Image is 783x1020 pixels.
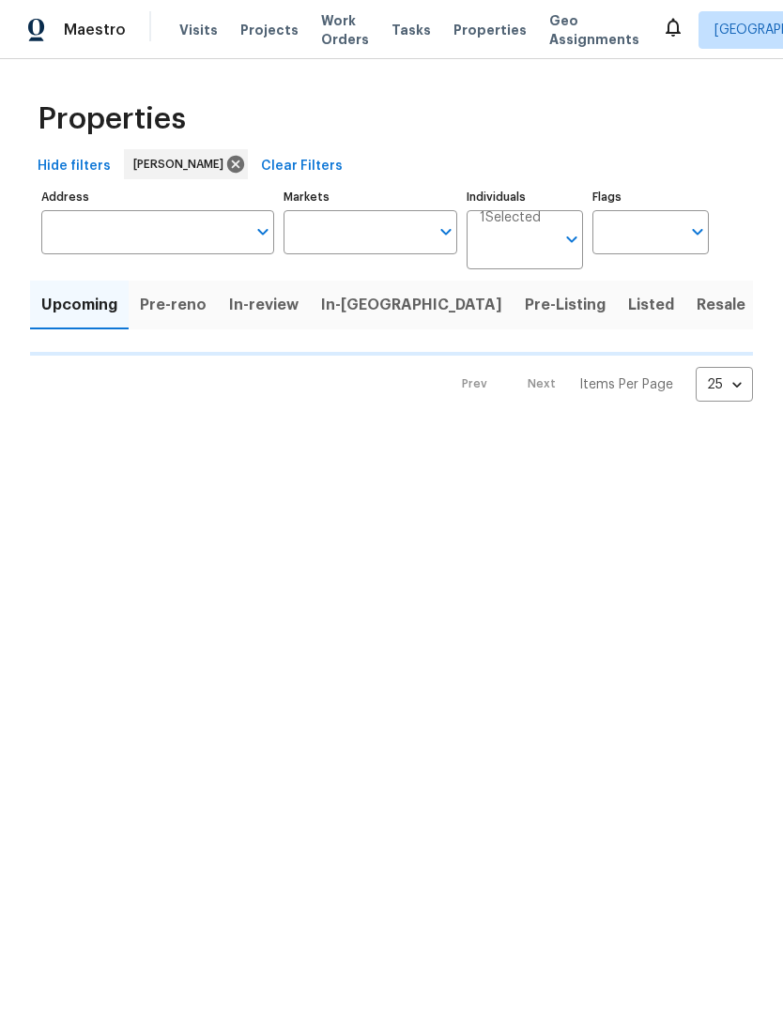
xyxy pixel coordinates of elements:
[38,155,111,178] span: Hide filters
[696,360,753,409] div: 25
[30,149,118,184] button: Hide filters
[321,11,369,49] span: Work Orders
[261,155,343,178] span: Clear Filters
[133,155,231,174] span: [PERSON_NAME]
[321,292,502,318] span: In-[GEOGRAPHIC_DATA]
[64,21,126,39] span: Maestro
[250,219,276,245] button: Open
[253,149,350,184] button: Clear Filters
[41,292,117,318] span: Upcoming
[140,292,207,318] span: Pre-reno
[453,21,527,39] span: Properties
[697,292,745,318] span: Resale
[684,219,711,245] button: Open
[240,21,299,39] span: Projects
[559,226,585,252] button: Open
[38,110,186,129] span: Properties
[525,292,606,318] span: Pre-Listing
[391,23,431,37] span: Tasks
[628,292,674,318] span: Listed
[179,21,218,39] span: Visits
[549,11,639,49] span: Geo Assignments
[124,149,248,179] div: [PERSON_NAME]
[579,375,673,394] p: Items Per Page
[229,292,299,318] span: In-review
[444,367,753,402] nav: Pagination Navigation
[592,191,709,203] label: Flags
[41,191,274,203] label: Address
[433,219,459,245] button: Open
[467,191,583,203] label: Individuals
[480,210,541,226] span: 1 Selected
[284,191,458,203] label: Markets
